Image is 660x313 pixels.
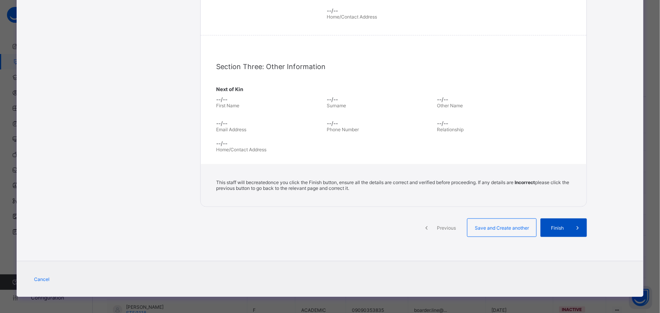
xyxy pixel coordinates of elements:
span: Section Three: Other Information [216,63,326,71]
span: Email Address [216,127,246,132]
span: --/-- [327,96,433,103]
span: Home/Contact Address [327,14,377,20]
span: Next of Kin [216,86,571,92]
span: First Name [216,103,239,108]
span: --/-- [327,120,433,127]
span: This staff will be created once you click the Finish button, ensure all the details are correct a... [216,179,569,191]
span: Home/Contact Address [216,147,266,152]
span: --/-- [216,120,322,127]
span: --/-- [216,140,571,147]
span: Relationship [437,127,464,132]
span: Cancel [34,276,49,282]
span: Finish [546,225,568,231]
span: --/-- [437,120,543,127]
span: Phone Number [327,127,359,132]
span: Surname [327,103,346,108]
span: Previous [436,225,457,231]
span: Other Name [437,103,463,108]
span: --/-- [437,96,543,103]
span: Save and Create another [473,225,530,231]
span: --/-- [327,7,575,14]
span: --/-- [216,96,322,103]
b: Incorrect [515,179,535,185]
